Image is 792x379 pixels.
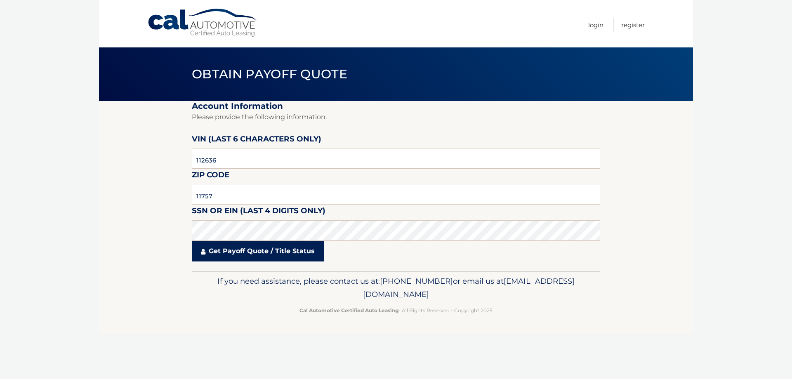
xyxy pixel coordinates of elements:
[192,133,321,148] label: VIN (last 6 characters only)
[192,101,600,111] h2: Account Information
[147,8,259,38] a: Cal Automotive
[192,66,347,82] span: Obtain Payoff Quote
[621,18,645,32] a: Register
[197,306,595,315] p: - All Rights Reserved - Copyright 2025
[192,205,325,220] label: SSN or EIN (last 4 digits only)
[192,169,229,184] label: Zip Code
[197,275,595,301] p: If you need assistance, please contact us at: or email us at
[192,241,324,261] a: Get Payoff Quote / Title Status
[192,111,600,123] p: Please provide the following information.
[380,276,453,286] span: [PHONE_NUMBER]
[588,18,603,32] a: Login
[299,307,398,313] strong: Cal Automotive Certified Auto Leasing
